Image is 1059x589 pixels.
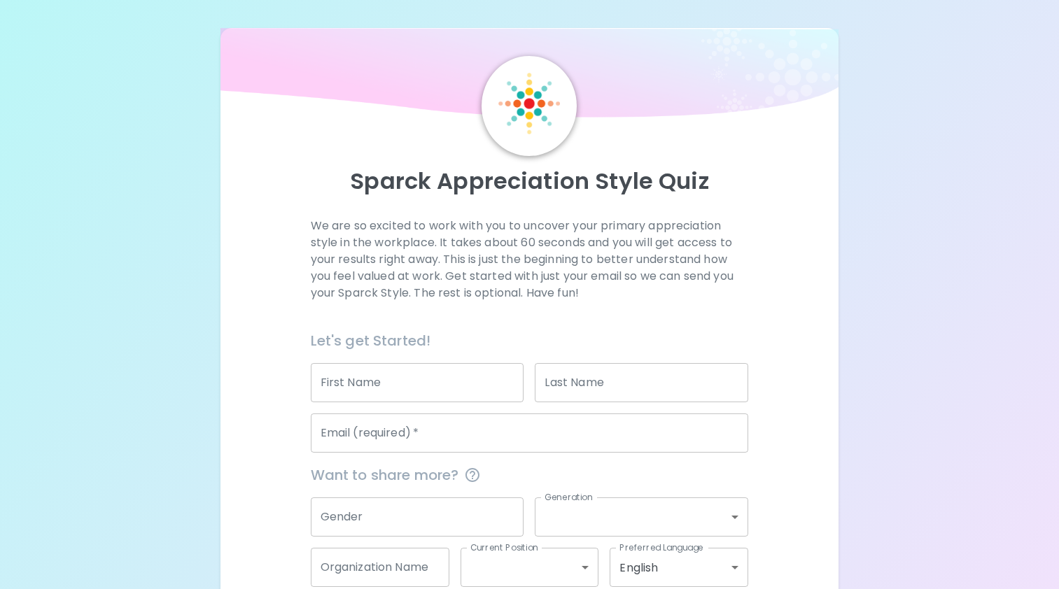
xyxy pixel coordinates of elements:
p: We are so excited to work with you to uncover your primary appreciation style in the workplace. I... [311,218,749,301]
label: Current Position [470,541,538,553]
svg: This information is completely confidential and only used for aggregated appreciation studies at ... [464,467,481,483]
p: Sparck Appreciation Style Quiz [237,167,822,195]
h6: Let's get Started! [311,329,749,352]
img: wave [220,28,839,125]
img: Sparck Logo [498,73,560,134]
label: Generation [545,491,593,503]
span: Want to share more? [311,464,749,486]
label: Preferred Language [619,541,703,553]
div: English [610,548,748,587]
